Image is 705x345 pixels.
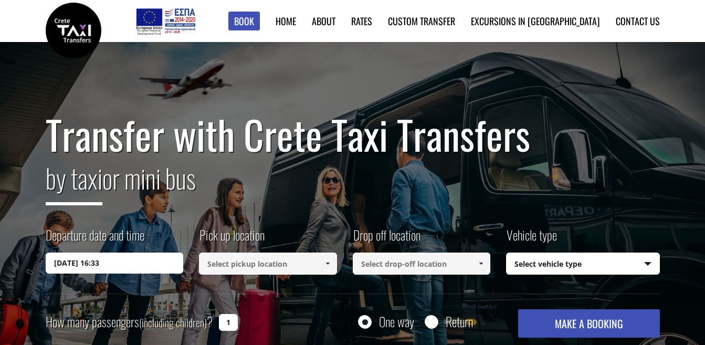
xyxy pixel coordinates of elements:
[46,3,101,58] img: Crete Taxi Transfers | Safe Taxi Transfer Services from to Heraklion Airport, Chania Airport, Ret...
[388,14,455,28] a: Custom Transfer
[518,309,659,338] button: MAKE A BOOKING
[471,14,600,28] a: Excursions in [GEOGRAPHIC_DATA]
[134,5,197,37] img: e-bannersEUERDF180X90.jpg
[276,14,296,28] a: Home
[616,14,660,28] a: Contact us
[507,253,659,275] span: Select vehicle type
[446,315,473,328] label: Return
[199,226,265,253] label: Pick up location
[353,253,491,275] input: Select drop-off location
[379,315,414,328] label: One way
[46,156,660,213] h2: or mini bus
[319,253,336,275] a: Show All Items
[353,226,420,253] label: Drop off location
[506,226,557,253] label: Vehicle type
[472,253,490,275] a: Show All Items
[228,12,260,31] a: Book
[199,253,337,275] input: Select pickup location
[139,315,207,330] small: (including children)
[312,14,335,28] a: About
[46,24,101,35] a: Crete Taxi Transfers | Safe Taxi Transfer Services from to Heraklion Airport, Chania Airport, Ret...
[46,226,144,253] label: Departure date and time
[46,112,660,156] h1: Transfer with Crete Taxi Transfers
[351,14,372,28] a: Rates
[46,158,102,205] span: by taxi
[46,309,213,335] label: How many passengers ?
